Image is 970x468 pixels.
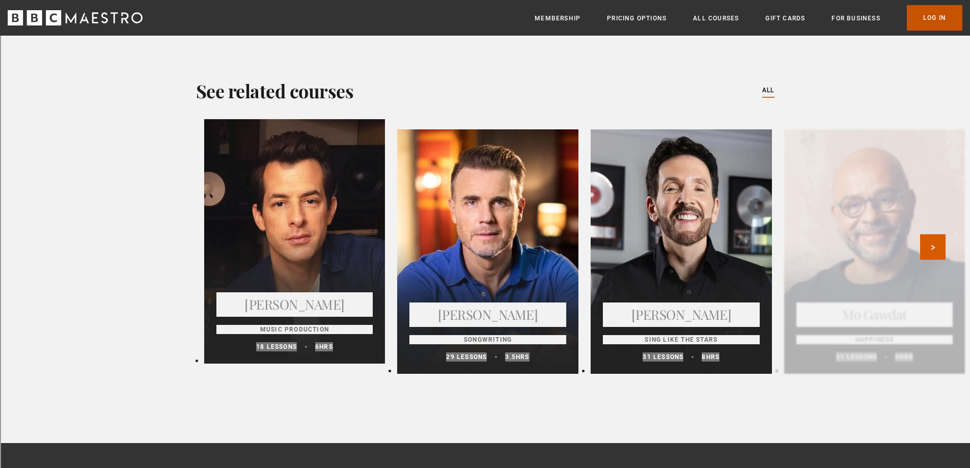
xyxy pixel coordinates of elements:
[765,13,805,23] a: Gift Cards
[693,13,739,23] a: All Courses
[4,4,966,13] div: Sort A > Z
[4,22,966,32] div: Move To ...
[4,50,966,59] div: Sign out
[4,59,966,68] div: Rename
[607,13,667,23] a: Pricing Options
[832,13,880,23] a: For business
[4,68,966,77] div: Move To ...
[4,41,966,50] div: Options
[907,5,962,31] a: Log In
[535,5,962,31] nav: Primary
[4,32,966,41] div: Delete
[8,10,143,25] svg: BBC Maestro
[535,13,580,23] a: Membership
[4,13,966,22] div: Sort New > Old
